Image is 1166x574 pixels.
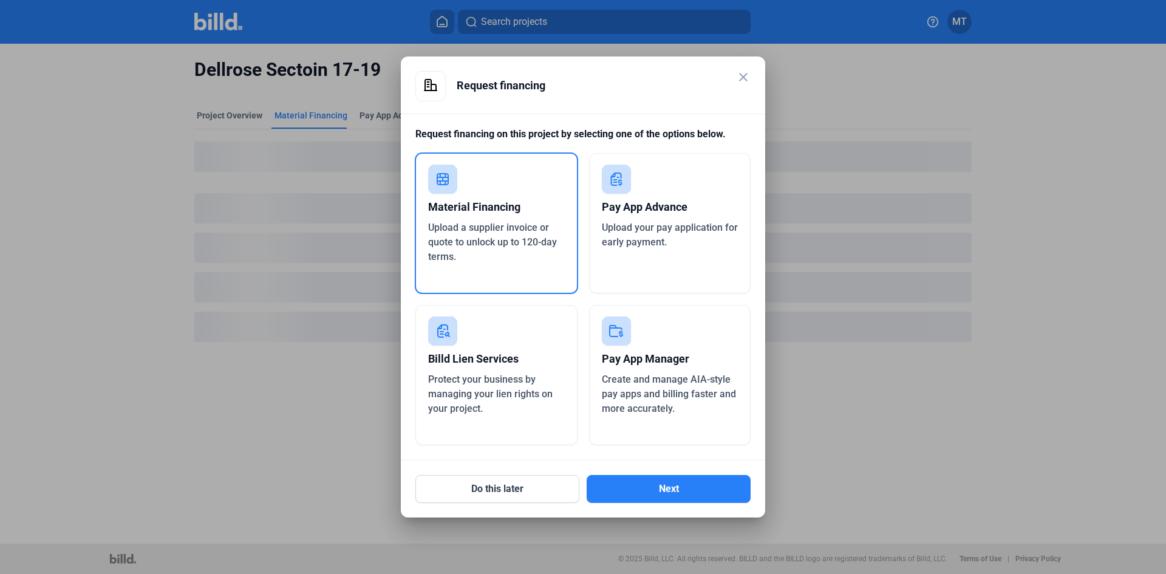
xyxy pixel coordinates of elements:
[428,222,557,262] span: Upload a supplier invoice or quote to unlock up to 120-day terms.
[457,71,751,100] div: Request financing
[428,194,565,220] div: Material Financing
[415,475,579,503] button: Do this later
[602,346,738,372] div: Pay App Manager
[428,346,565,372] div: Billd Lien Services
[736,70,751,84] mat-icon: close
[428,374,553,414] span: Protect your business by managing your lien rights on your project.
[602,222,738,248] span: Upload your pay application for early payment.
[587,475,751,503] button: Next
[602,194,738,220] div: Pay App Advance
[602,374,736,414] span: Create and manage AIA-style pay apps and billing faster and more accurately.
[415,127,751,153] div: Request financing on this project by selecting one of the options below.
